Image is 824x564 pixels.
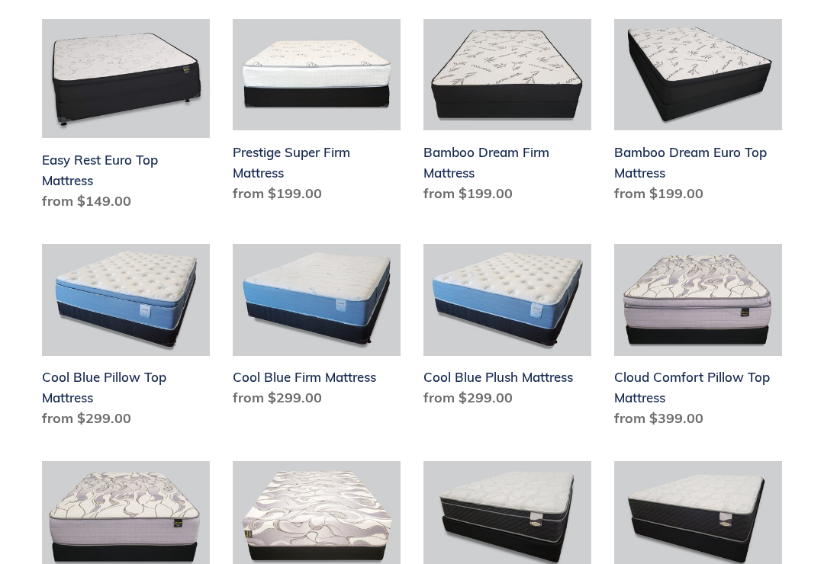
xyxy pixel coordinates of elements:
a: Cloud Comfort Pillow Top Mattress [614,244,782,435]
a: Bamboo Dream Firm Mattress [423,19,591,210]
a: Prestige Super Firm Mattress [233,19,401,210]
a: Cool Blue Firm Mattress [233,244,401,415]
a: Easy Rest Euro Top Mattress [42,19,210,217]
a: Cool Blue Plush Mattress [423,244,591,415]
a: Bamboo Dream Euro Top Mattress [614,19,782,210]
a: Cool Blue Pillow Top Mattress [42,244,210,435]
